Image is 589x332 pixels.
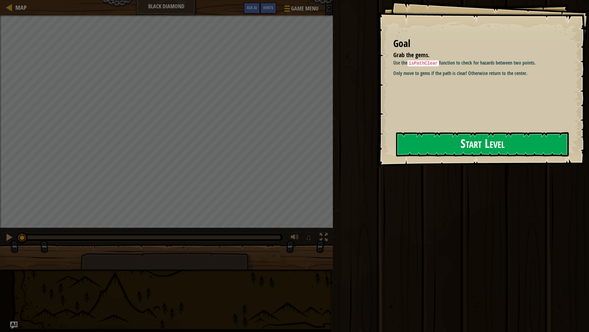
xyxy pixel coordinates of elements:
[12,3,27,12] a: Map
[407,60,439,66] code: isPathClear
[263,5,273,10] span: Hints
[393,70,572,77] p: Only move to gems if the path is clear! Otherwise return to the center.
[304,232,314,244] button: ♫
[15,3,27,12] span: Map
[10,322,17,329] button: Ask AI
[393,37,568,51] div: Goal
[279,2,322,17] button: Game Menu
[291,5,318,13] span: Game Menu
[396,132,569,156] button: Start Level
[3,232,15,244] button: Ctrl + P: Pause
[305,233,311,242] span: ♫
[393,59,572,67] p: Use the function to check for hazards between two points.
[289,232,301,244] button: Adjust volume
[318,232,330,244] button: Toggle fullscreen
[386,51,566,60] li: Grab the gems.
[393,51,429,59] span: Grab the gems.
[244,2,260,14] button: Ask AI
[247,5,257,10] span: Ask AI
